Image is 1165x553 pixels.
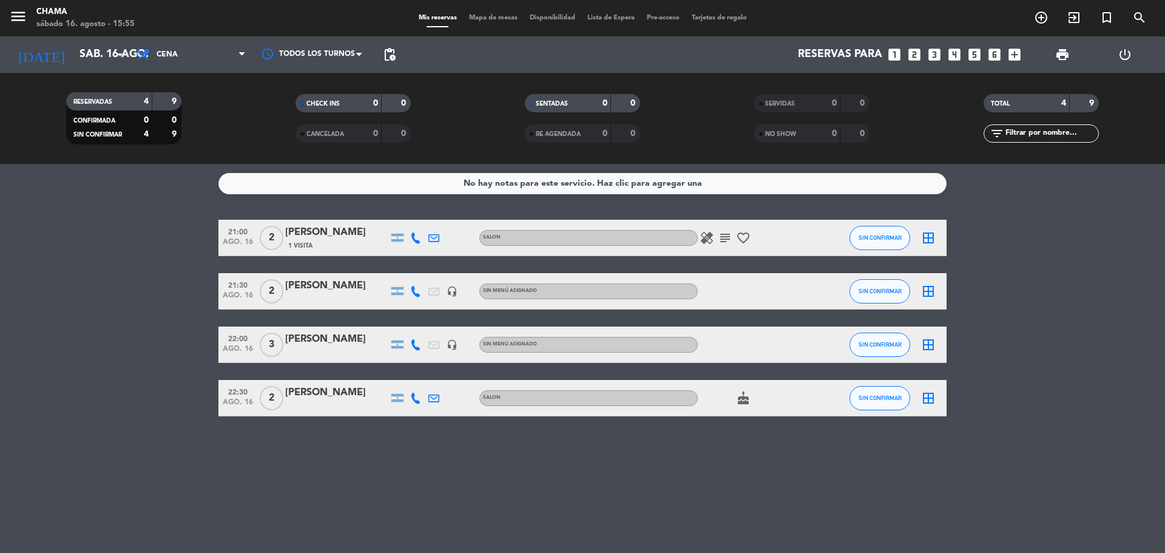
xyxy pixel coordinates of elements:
[990,126,1004,141] i: filter_list
[765,101,795,107] span: SERVIDAS
[859,288,902,294] span: SIN CONFIRMAR
[306,131,344,137] span: CANCELADA
[36,6,135,18] div: CHAMA
[700,231,714,245] i: healing
[9,7,27,25] i: menu
[464,177,702,191] div: No hay notas para este servicio. Haz clic para agregar una
[223,398,253,412] span: ago. 16
[447,286,458,297] i: headset_mic
[921,338,936,352] i: border_all
[260,226,283,250] span: 2
[859,234,902,241] span: SIN CONFIRMAR
[172,116,179,124] strong: 0
[907,47,922,63] i: looks_two
[144,97,149,106] strong: 4
[285,385,388,401] div: [PERSON_NAME]
[285,278,388,294] div: [PERSON_NAME]
[860,99,867,107] strong: 0
[172,130,179,138] strong: 9
[260,386,283,410] span: 2
[157,50,178,59] span: Cena
[401,129,408,138] strong: 0
[223,331,253,345] span: 22:00
[288,241,312,251] span: 1 Visita
[144,116,149,124] strong: 0
[382,47,397,62] span: pending_actions
[1004,127,1098,140] input: Filtrar por nombre...
[463,15,524,21] span: Mapa de mesas
[1093,36,1156,73] div: LOG OUT
[849,279,910,304] button: SIN CONFIRMAR
[859,341,902,348] span: SIN CONFIRMAR
[860,129,867,138] strong: 0
[223,384,253,398] span: 22:30
[1132,10,1147,25] i: search
[1061,99,1066,107] strong: 4
[630,129,638,138] strong: 0
[401,99,408,107] strong: 0
[223,238,253,252] span: ago. 16
[765,131,796,137] span: NO SHOW
[991,101,1010,107] span: TOTAL
[967,47,982,63] i: looks_5
[1089,99,1096,107] strong: 9
[1118,47,1132,62] i: power_settings_new
[581,15,641,21] span: Lista de Espera
[223,224,253,238] span: 21:00
[536,131,581,137] span: RE AGENDADA
[113,47,127,62] i: arrow_drop_down
[306,101,340,107] span: CHECK INS
[73,132,122,138] span: SIN CONFIRMAR
[172,97,179,106] strong: 9
[641,15,686,21] span: Pre-acceso
[736,391,751,405] i: cake
[285,331,388,347] div: [PERSON_NAME]
[73,118,115,124] span: CONFIRMADA
[947,47,962,63] i: looks_4
[144,130,149,138] strong: 4
[1055,47,1070,62] span: print
[373,129,378,138] strong: 0
[832,129,837,138] strong: 0
[927,47,942,63] i: looks_3
[483,395,501,400] span: SALON
[603,99,607,107] strong: 0
[73,99,112,105] span: RESERVADAS
[223,345,253,359] span: ago. 16
[849,386,910,410] button: SIN CONFIRMAR
[9,41,73,68] i: [DATE]
[260,279,283,304] span: 2
[483,235,501,240] span: SALON
[921,284,936,299] i: border_all
[1034,10,1048,25] i: add_circle_outline
[886,47,902,63] i: looks_one
[1067,10,1081,25] i: exit_to_app
[373,99,378,107] strong: 0
[1099,10,1114,25] i: turned_in_not
[36,18,135,30] div: sábado 16. agosto - 15:55
[285,225,388,240] div: [PERSON_NAME]
[447,339,458,350] i: headset_mic
[9,7,27,30] button: menu
[483,288,537,293] span: Sin menú asignado
[536,101,568,107] span: SENTADAS
[223,277,253,291] span: 21:30
[921,391,936,405] i: border_all
[603,129,607,138] strong: 0
[859,395,902,401] span: SIN CONFIRMAR
[223,291,253,305] span: ago. 16
[921,231,936,245] i: border_all
[524,15,581,21] span: Disponibilidad
[798,49,882,61] span: Reservas para
[1007,47,1022,63] i: add_box
[718,231,732,245] i: subject
[413,15,463,21] span: Mis reservas
[260,333,283,357] span: 3
[736,231,751,245] i: favorite_border
[849,226,910,250] button: SIN CONFIRMAR
[630,99,638,107] strong: 0
[987,47,1002,63] i: looks_6
[832,99,837,107] strong: 0
[849,333,910,357] button: SIN CONFIRMAR
[686,15,753,21] span: Tarjetas de regalo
